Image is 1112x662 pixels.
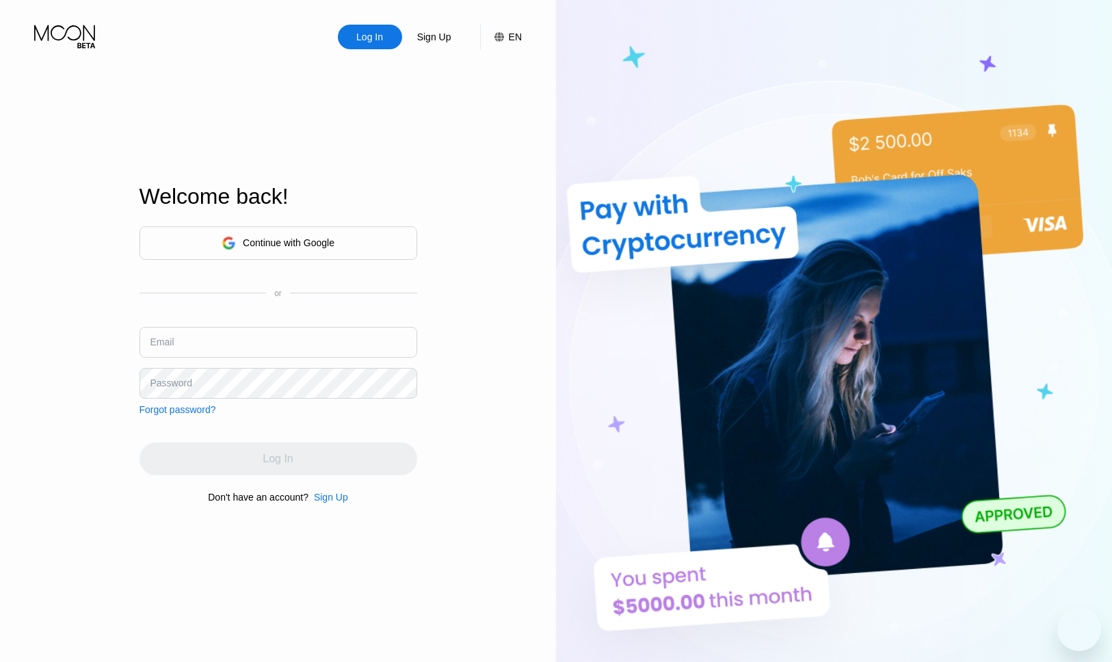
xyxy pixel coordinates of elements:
div: Sign Up [402,25,466,49]
div: Forgot password? [140,404,216,415]
div: Continue with Google [140,226,417,260]
div: Welcome back! [140,184,417,209]
div: or [274,289,282,298]
div: Email [150,336,174,347]
div: Continue with Google [243,237,334,248]
iframe: Button to launch messaging window [1057,607,1101,651]
div: Log In [355,30,384,44]
div: Password [150,378,192,388]
div: Log In [338,25,402,49]
div: EN [480,25,522,49]
div: Sign Up [416,30,453,44]
div: Sign Up [314,492,348,503]
div: Don't have an account? [208,492,308,503]
div: Sign Up [308,492,348,503]
div: EN [509,31,522,42]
